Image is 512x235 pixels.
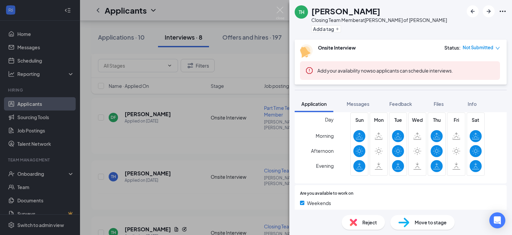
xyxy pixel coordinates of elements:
[362,219,377,226] span: Reject
[485,7,493,15] svg: ArrowRight
[311,5,380,17] h1: [PERSON_NAME]
[463,44,493,51] span: Not Submitted
[316,160,334,172] span: Evening
[307,199,331,207] span: Weekends
[307,209,326,217] span: Holidays
[431,116,443,123] span: Thu
[499,7,507,15] svg: Ellipses
[318,45,356,51] b: Onsite Interview
[311,17,447,23] div: Closing Team Member at [PERSON_NAME] of [PERSON_NAME]
[301,101,327,107] span: Application
[411,116,423,123] span: Wed
[495,46,500,51] span: down
[415,219,447,226] span: Move to stage
[317,67,370,74] button: Add your availability now
[305,67,313,75] svg: Error
[468,101,477,107] span: Info
[325,116,334,123] span: Day
[489,212,505,228] div: Open Intercom Messenger
[353,116,365,123] span: Sun
[434,101,444,107] span: Files
[450,116,462,123] span: Fri
[469,7,477,15] svg: ArrowLeftNew
[467,5,479,17] button: ArrowLeftNew
[470,116,482,123] span: Sat
[300,190,353,197] span: Are you available to work on
[483,5,495,17] button: ArrowRight
[373,116,385,123] span: Mon
[389,101,412,107] span: Feedback
[299,9,304,15] div: TH
[444,44,461,51] div: Status :
[311,145,334,157] span: Afternoon
[347,101,369,107] span: Messages
[392,116,404,123] span: Tue
[335,27,339,31] svg: Plus
[311,25,341,32] button: PlusAdd a tag
[316,130,334,142] span: Morning
[317,68,453,74] span: so applicants can schedule interviews.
